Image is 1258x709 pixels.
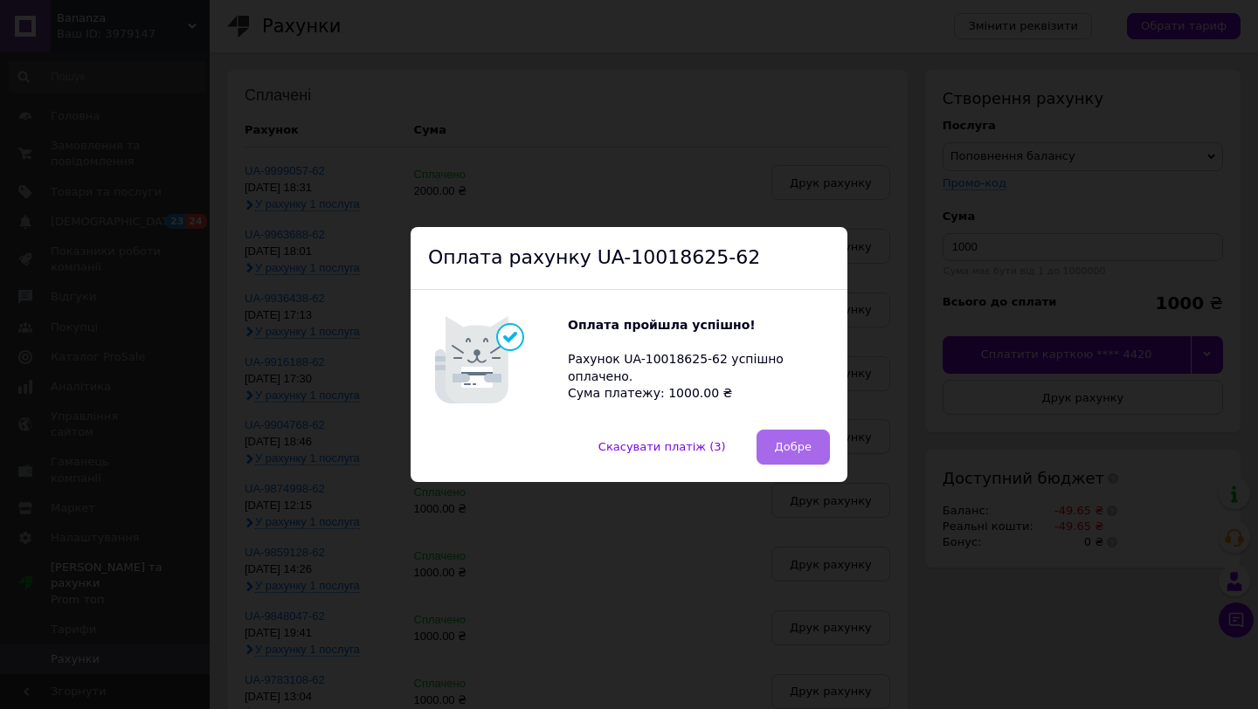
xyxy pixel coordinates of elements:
[428,307,568,412] img: Котик говорить Оплата пройшла успішно!
[568,317,830,403] div: Рахунок UA-10018625-62 успішно оплачено. Сума платежу: 1000.00 ₴
[568,318,756,332] b: Оплата пройшла успішно!
[411,227,847,290] div: Оплата рахунку UA-10018625-62
[580,430,744,465] button: Скасувати платіж (3)
[598,440,726,453] span: Скасувати платіж (3)
[757,430,830,465] button: Добре
[775,440,812,453] span: Добре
